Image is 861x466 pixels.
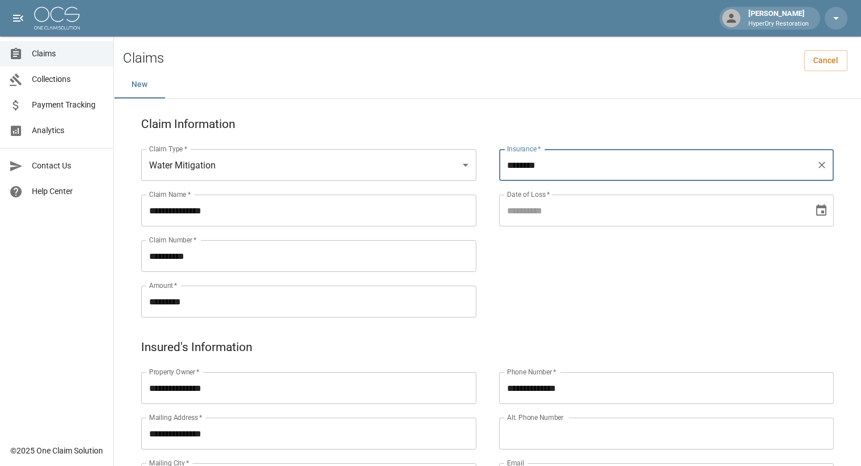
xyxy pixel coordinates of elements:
[149,281,178,290] label: Amount
[804,50,847,71] a: Cancel
[810,199,833,222] button: Choose date
[149,413,202,422] label: Mailing Address
[123,50,164,67] h2: Claims
[507,367,556,377] label: Phone Number
[149,367,200,377] label: Property Owner
[7,7,30,30] button: open drawer
[748,19,809,29] p: HyperDry Restoration
[149,144,187,154] label: Claim Type
[32,73,104,85] span: Collections
[814,157,830,173] button: Clear
[744,8,813,28] div: [PERSON_NAME]
[32,160,104,172] span: Contact Us
[32,48,104,60] span: Claims
[149,189,191,199] label: Claim Name
[149,235,196,245] label: Claim Number
[141,149,476,181] div: Water Mitigation
[114,71,861,98] div: dynamic tabs
[32,125,104,137] span: Analytics
[507,189,550,199] label: Date of Loss
[32,99,104,111] span: Payment Tracking
[114,71,165,98] button: New
[32,185,104,197] span: Help Center
[34,7,80,30] img: ocs-logo-white-transparent.png
[507,413,563,422] label: Alt. Phone Number
[10,445,103,456] div: © 2025 One Claim Solution
[507,144,541,154] label: Insurance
